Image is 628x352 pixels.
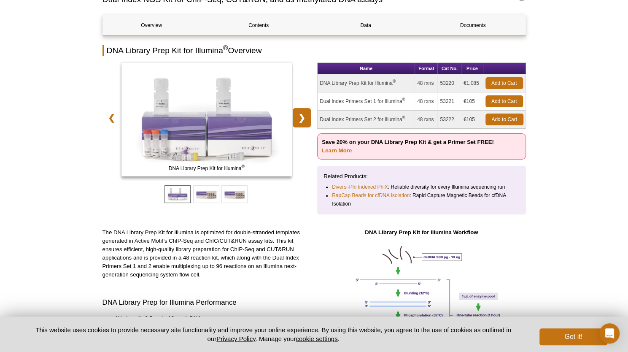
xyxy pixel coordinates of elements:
[438,63,461,74] th: Cat No.
[485,114,523,125] a: Add to Cart
[102,108,121,127] a: ❮
[415,74,438,92] td: 48 rxns
[223,44,228,51] sup: ®
[365,229,478,236] strong: DNA Library Prep Kit for Illumina Workflow
[116,314,303,322] li: Works with 0.5 ng to 10 ng dsDNA
[332,191,410,200] a: RapCap Beads for cfDNA Isolation
[461,111,483,129] td: €105
[332,183,512,191] li: : Reliable diversity for every Illumina sequencing run
[216,335,255,342] a: Privacy Policy
[539,328,607,345] button: Got it!
[21,325,526,343] p: This website uses cookies to provide necessary site functionality and improve your online experie...
[438,92,461,111] td: 53221
[317,15,415,35] a: Data
[296,335,337,342] button: cookie settings
[332,183,388,191] a: Diversi-Phi Indexed PhiX
[438,74,461,92] td: 53220
[318,74,415,92] td: DNA Library Prep Kit for Illumina
[103,15,200,35] a: Overview
[415,111,438,129] td: 48 rxns
[102,298,311,308] h3: DNA Library Prep for Illumina Performance
[415,92,438,111] td: 48 rxns
[461,92,483,111] td: €105
[323,172,520,181] p: Related Products:
[485,77,523,89] a: Add to Cart
[415,63,438,74] th: Format
[461,63,483,74] th: Price
[402,97,405,102] sup: ®
[318,111,415,129] td: Dual Index Primers Set 2 for Illumina
[393,79,396,84] sup: ®
[102,228,311,279] p: The DNA Library Prep Kit for Illumina is optimized for double-stranded templates generated in Act...
[461,74,483,92] td: €1,085
[322,147,352,154] a: Learn More
[485,95,523,107] a: Add to Cart
[438,111,461,129] td: 53222
[241,164,244,169] sup: ®
[318,63,415,74] th: Name
[121,62,292,179] a: DNA Library Prep Kit for Illumina
[123,164,290,173] span: DNA Library Prep Kit for Illumina
[332,191,512,208] li: : Rapid Capture Magnetic Beads for cfDNA Isolation
[424,15,522,35] a: Documents
[322,139,494,154] strong: Save 20% on your DNA Library Prep Kit & get a Primer Set FREE!
[293,108,311,127] a: ❯
[402,115,405,120] sup: ®
[210,15,307,35] a: Contents
[318,92,415,111] td: Dual Index Primers Set 1 for Illumina
[121,62,292,176] img: DNA Library Prep Kit for Illumina
[102,45,526,56] h2: DNA Library Prep Kit for Illumina Overview
[599,323,620,344] div: Open Intercom Messenger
